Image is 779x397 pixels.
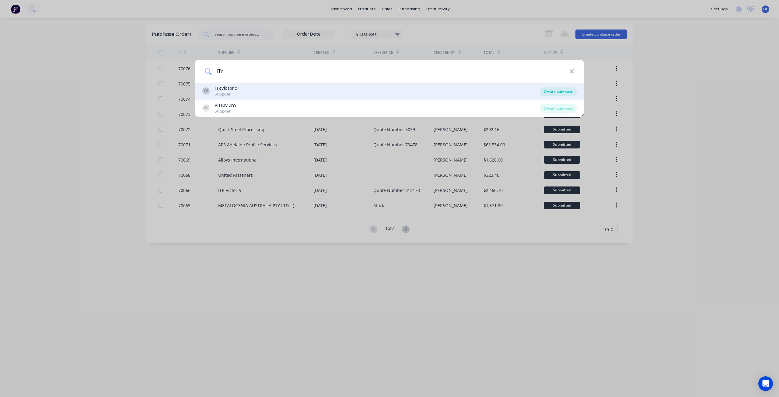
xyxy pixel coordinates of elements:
[540,87,577,96] div: Create purchase
[217,102,222,108] b: itr
[215,85,238,92] div: Victoria
[202,87,210,95] div: IV
[211,60,569,83] input: Enter a supplier name to create a new order...
[215,102,236,109] div: V uvium
[215,85,221,91] b: ITR
[215,92,238,97] div: Supplier
[215,109,236,114] div: Supplier
[758,376,773,391] div: Open Intercom Messenger
[202,104,210,112] div: VV
[540,104,577,113] div: Create purchase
